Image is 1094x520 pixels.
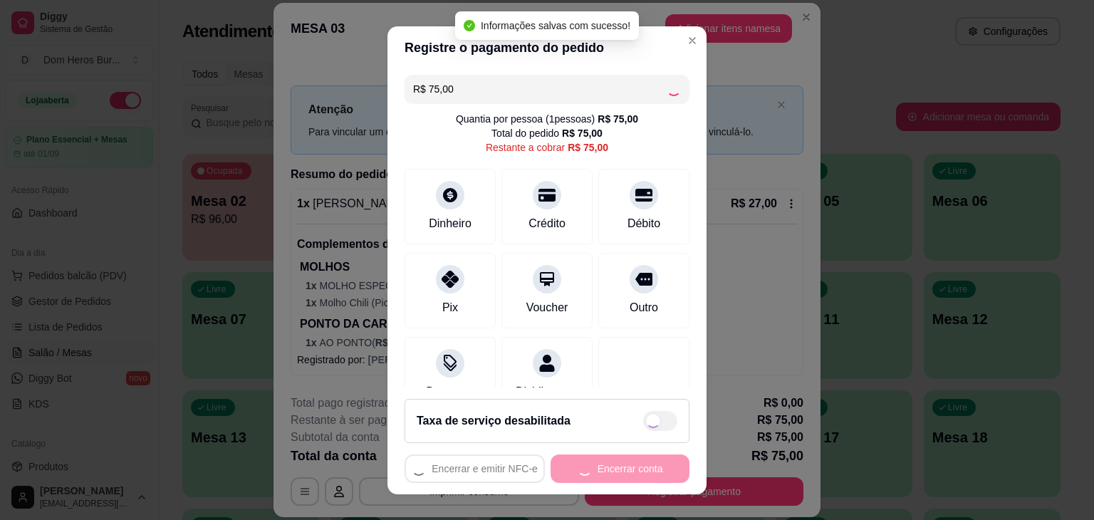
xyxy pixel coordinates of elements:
div: Quantia por pessoa ( 1 pessoas) [456,112,638,126]
div: Outro [630,299,658,316]
div: Restante a cobrar [486,140,608,155]
div: Loading [667,82,681,96]
div: Pix [442,299,458,316]
div: Débito [627,215,660,232]
div: Dividir conta [516,383,578,400]
div: R$ 75,00 [568,140,608,155]
div: Voucher [526,299,568,316]
div: Crédito [528,215,566,232]
button: Close [681,29,704,52]
div: Dinheiro [429,215,472,232]
h2: Taxa de serviço desabilitada [417,412,571,430]
header: Registre o pagamento do pedido [387,26,707,69]
span: check-circle [464,20,475,31]
input: Ex.: hambúrguer de cordeiro [413,75,667,103]
div: Total do pedido [491,126,603,140]
span: Informações salvas com sucesso! [481,20,630,31]
div: Desconto [426,383,474,400]
div: R$ 75,00 [598,112,638,126]
div: R$ 75,00 [562,126,603,140]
